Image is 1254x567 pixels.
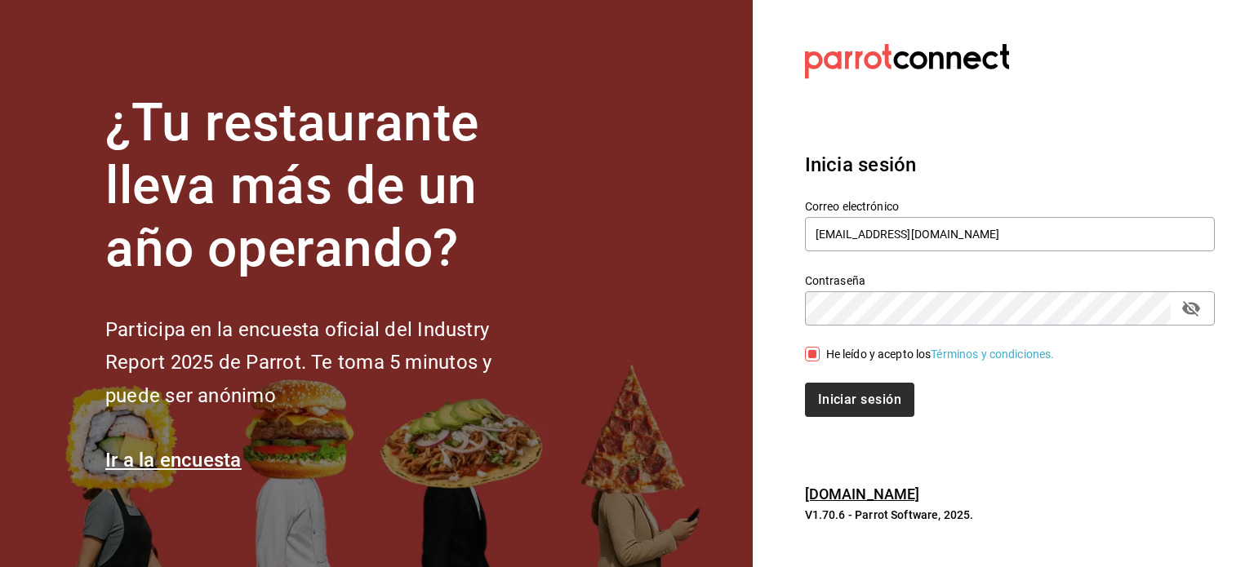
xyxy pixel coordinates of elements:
[105,92,546,280] h1: ¿Tu restaurante lleva más de un año operando?
[105,313,546,413] h2: Participa en la encuesta oficial del Industry Report 2025 de Parrot. Te toma 5 minutos y puede se...
[805,150,1215,179] h3: Inicia sesión
[805,201,1215,212] label: Correo electrónico
[805,217,1215,251] input: Ingresa tu correo electrónico
[105,449,242,472] a: Ir a la encuesta
[805,485,920,503] a: [DOMAIN_NAME]
[826,346,1055,363] div: He leído y acepto los
[931,348,1054,361] a: Términos y condiciones.
[1177,295,1205,322] button: passwordField
[805,383,914,417] button: Iniciar sesión
[805,507,1215,523] p: V1.70.6 - Parrot Software, 2025.
[805,275,1215,286] label: Contraseña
